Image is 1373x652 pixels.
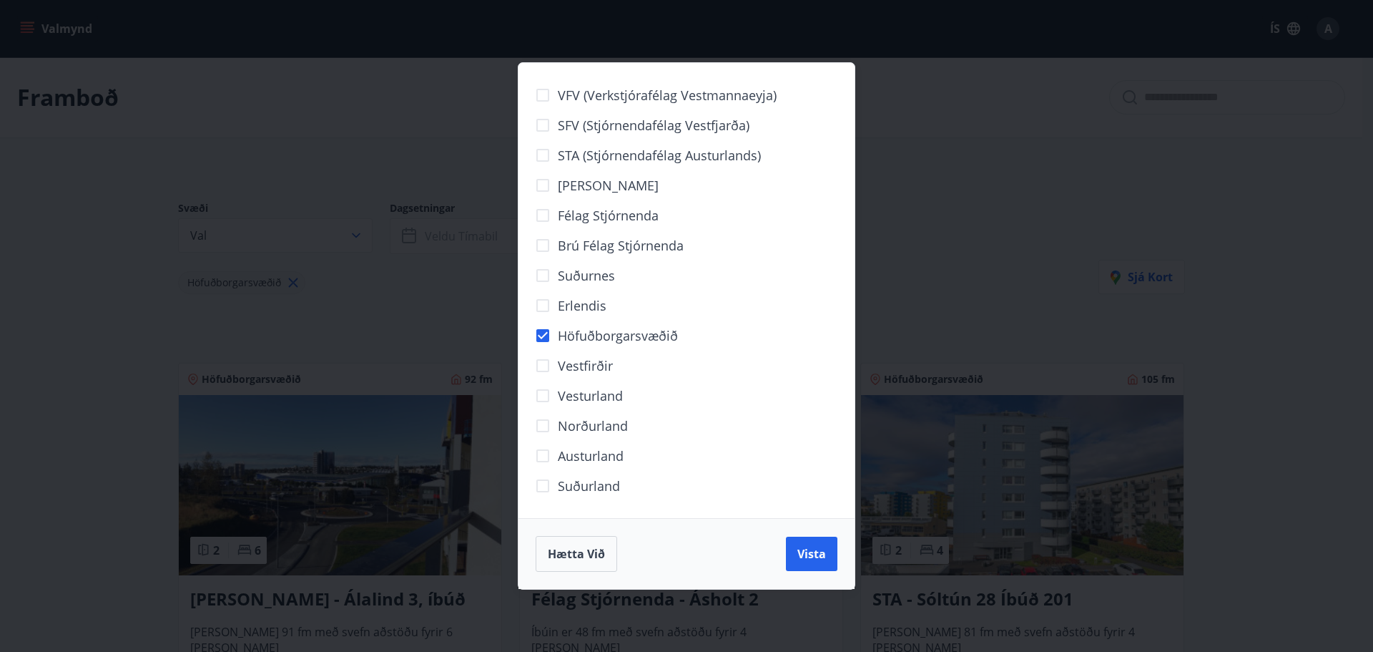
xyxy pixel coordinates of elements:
[558,356,613,375] span: Vestfirðir
[558,386,623,405] span: Vesturland
[558,266,615,285] span: Suðurnes
[548,546,605,562] span: Hætta við
[558,176,659,195] span: [PERSON_NAME]
[558,296,606,315] span: Erlendis
[797,546,826,562] span: Vista
[558,146,761,165] span: STA (Stjórnendafélag Austurlands)
[558,206,659,225] span: Félag stjórnenda
[786,537,837,571] button: Vista
[558,86,777,104] span: VFV (Verkstjórafélag Vestmannaeyja)
[558,447,624,465] span: Austurland
[558,236,684,255] span: Brú félag stjórnenda
[558,417,628,435] span: Norðurland
[558,116,749,135] span: SFV (Stjórnendafélag Vestfjarða)
[536,536,617,572] button: Hætta við
[558,477,620,495] span: Suðurland
[558,326,678,345] span: Höfuðborgarsvæðið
